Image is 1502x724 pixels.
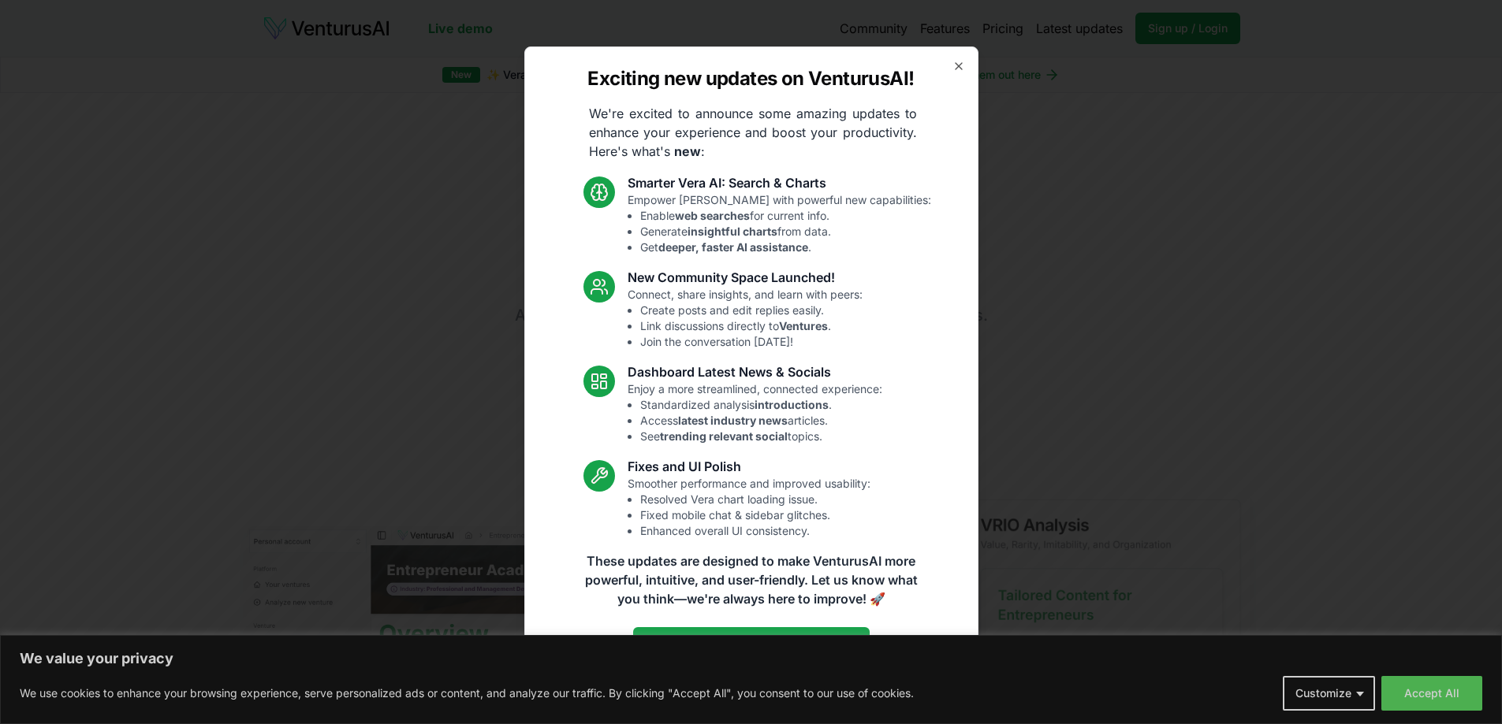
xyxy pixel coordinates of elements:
h3: New Community Space Launched! [628,268,863,287]
li: Create posts and edit replies easily. [640,303,863,318]
p: Enjoy a more streamlined, connected experience: [628,381,882,444]
a: Read the full announcement on our blog! [633,627,870,659]
li: Join the conversation [DATE]! [640,334,863,350]
p: Smoother performance and improved usability: [628,476,870,539]
strong: new [674,143,701,159]
h3: Fixes and UI Polish [628,457,870,476]
h3: Smarter Vera AI: Search & Charts [628,173,931,192]
li: Standardized analysis . [640,397,882,413]
strong: introductions [755,398,829,411]
li: Enhanced overall UI consistency. [640,523,870,539]
strong: deeper, faster AI assistance [658,240,808,254]
li: Resolved Vera chart loading issue. [640,492,870,507]
li: Get . [640,239,931,255]
p: We're excited to announce some amazing updates to enhance your experience and boost your producti... [576,104,930,161]
h2: Exciting new updates on VenturusAI! [587,66,914,91]
li: Generate from data. [640,224,931,239]
strong: latest industry news [678,414,788,427]
strong: insightful charts [688,225,777,238]
strong: web searches [675,209,750,222]
p: Empower [PERSON_NAME] with powerful new capabilities: [628,192,931,255]
h3: Dashboard Latest News & Socials [628,362,882,381]
p: Connect, share insights, and learn with peers: [628,287,863,350]
li: See topics. [640,429,882,444]
li: Enable for current info. [640,208,931,224]
strong: trending relevant social [660,429,788,443]
p: These updates are designed to make VenturusAI more powerful, intuitive, and user-friendly. Let us... [575,551,928,608]
strong: Ventures [779,319,828,332]
li: Fixed mobile chat & sidebar glitches. [640,507,870,523]
li: Link discussions directly to . [640,318,863,334]
li: Access articles. [640,413,882,429]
